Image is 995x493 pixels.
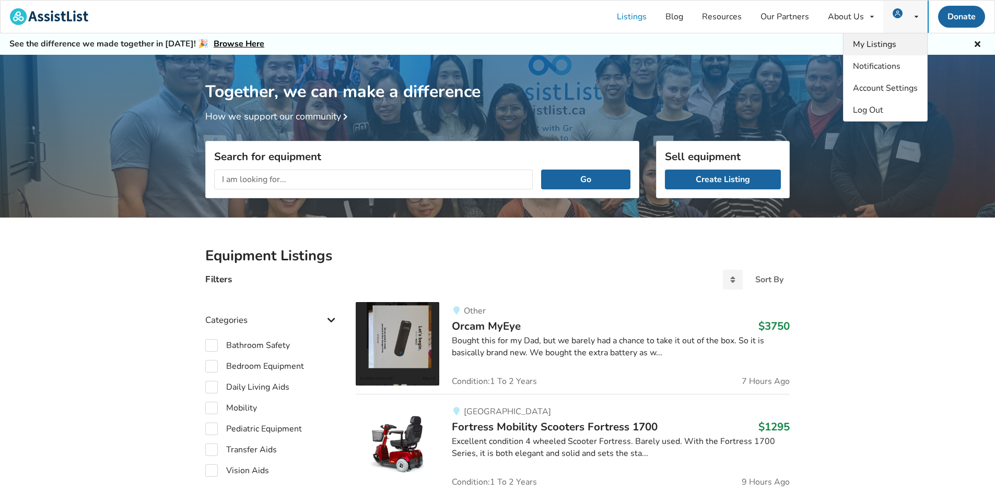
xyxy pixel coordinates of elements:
span: Condition: 1 To 2 Years [452,478,537,486]
a: Donate [938,6,985,28]
span: Account Settings [853,82,918,94]
div: About Us [828,13,864,21]
h3: Sell equipment [665,150,781,163]
span: 7 Hours Ago [742,377,790,386]
label: Daily Living Aids [205,381,289,393]
span: Fortress Mobility Scooters Fortress 1700 [452,419,658,434]
label: Pediatric Equipment [205,423,302,435]
img: assistlist-logo [10,8,88,25]
h5: See the difference we made together in [DATE]! 🎉 [9,39,264,50]
h2: Equipment Listings [205,247,790,265]
a: Blog [656,1,693,33]
span: [GEOGRAPHIC_DATA] [464,406,551,417]
button: Go [541,170,630,189]
div: Excellent condition 4 wheeled Scooter Fortress. Barely used. With the Fortress 1700 Series, it is... [452,436,790,460]
span: Condition: 1 To 2 Years [452,377,537,386]
h3: $3750 [758,319,790,333]
span: Log Out [853,104,883,116]
span: Notifications [853,61,900,72]
a: vision aids-orcam myeyeOtherOrcam MyEye$3750Bought this for my Dad, but we barely had a chance to... [356,302,790,394]
div: Bought this for my Dad, but we barely had a chance to take it out of the box. So it is basically ... [452,335,790,359]
h3: $1295 [758,420,790,434]
span: My Listings [853,39,896,50]
label: Mobility [205,402,257,414]
img: user icon [893,8,903,18]
a: Resources [693,1,751,33]
input: I am looking for... [214,170,533,189]
label: Vision Aids [205,464,269,477]
h1: Together, we can make a difference [205,55,790,102]
span: 9 Hours Ago [742,478,790,486]
a: Create Listing [665,170,781,189]
span: Orcam MyEye [452,319,521,333]
a: How we support our community [205,110,352,123]
div: Categories [205,294,339,331]
span: Other [464,305,486,317]
img: mobility-fortress mobility scooters fortress 1700 [356,403,439,486]
h4: Filters [205,273,232,285]
img: vision aids-orcam myeye [356,302,439,386]
a: Our Partners [751,1,818,33]
h3: Search for equipment [214,150,630,163]
label: Transfer Aids [205,443,277,456]
a: Browse Here [214,38,264,50]
label: Bathroom Safety [205,339,290,352]
a: Listings [607,1,656,33]
label: Bedroom Equipment [205,360,304,372]
div: Sort By [755,275,783,284]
